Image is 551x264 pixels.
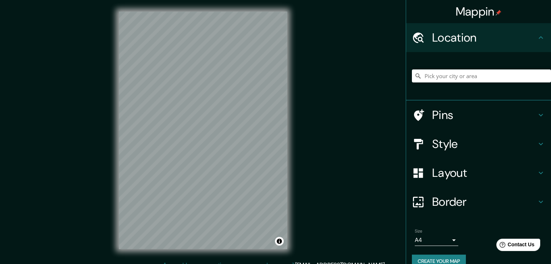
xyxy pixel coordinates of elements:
h4: Location [432,30,537,45]
iframe: Help widget launcher [487,236,543,256]
img: pin-icon.png [496,10,501,16]
div: Border [406,187,551,216]
div: Style [406,129,551,158]
h4: Border [432,195,537,209]
h4: Mappin [456,4,502,19]
h4: Layout [432,166,537,180]
div: Location [406,23,551,52]
button: Toggle attribution [275,237,284,246]
div: Pins [406,101,551,129]
div: Layout [406,158,551,187]
canvas: Map [119,12,287,249]
label: Size [415,228,422,234]
div: A4 [415,234,458,246]
input: Pick your city or area [412,69,551,82]
h4: Pins [432,108,537,122]
h4: Style [432,137,537,151]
